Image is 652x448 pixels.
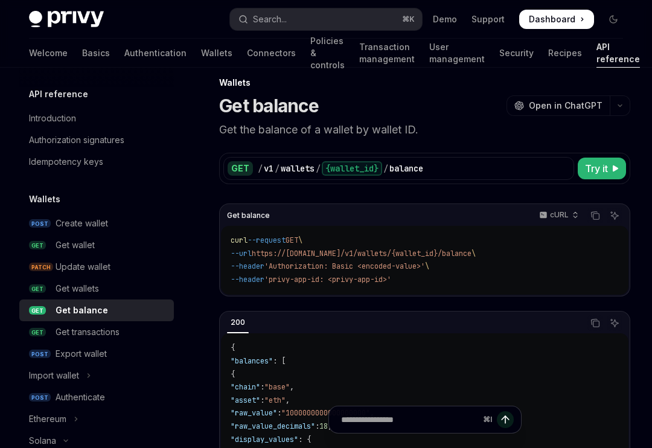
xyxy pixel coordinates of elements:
[29,393,51,402] span: POST
[529,100,602,112] span: Open in ChatGPT
[29,306,46,315] span: GET
[264,261,425,271] span: 'Authorization: Basic <encoded-value>'
[497,411,514,428] button: Send message
[19,278,174,299] a: GETGet wallets
[56,303,108,318] div: Get balance
[19,151,174,173] a: Idempotency keys
[231,261,264,271] span: --header
[264,275,391,284] span: 'privy-app-id: <privy-app-id>'
[281,162,315,174] div: wallets
[264,382,290,392] span: "base"
[29,241,46,250] span: GET
[231,382,260,392] span: "chain"
[19,213,174,234] a: POSTCreate wallet
[29,11,104,28] img: dark logo
[519,10,594,29] a: Dashboard
[56,281,99,296] div: Get wallets
[19,107,174,129] a: Introduction
[56,325,120,339] div: Get transactions
[56,238,95,252] div: Get wallet
[124,39,187,68] a: Authentication
[19,365,174,386] button: Toggle Import wallet section
[286,395,290,405] span: ,
[29,192,60,206] h5: Wallets
[29,87,88,101] h5: API reference
[29,263,53,272] span: PATCH
[389,162,423,174] div: balance
[219,121,630,138] p: Get the balance of a wallet by wallet ID.
[227,211,270,220] span: Get balance
[471,249,476,258] span: \
[290,382,294,392] span: ,
[247,39,296,68] a: Connectors
[29,39,68,68] a: Welcome
[219,95,319,117] h1: Get balance
[260,395,264,405] span: :
[19,408,174,430] button: Toggle Ethereum section
[264,162,273,174] div: v1
[585,161,608,176] span: Try it
[56,347,107,361] div: Export wallet
[19,256,174,278] a: PATCHUpdate wallet
[316,162,321,174] div: /
[252,249,471,258] span: https://[DOMAIN_NAME]/v1/wallets/{wallet_id}/balance
[29,219,51,228] span: POST
[228,161,253,176] div: GET
[275,162,280,174] div: /
[260,382,264,392] span: :
[56,390,105,405] div: Authenticate
[29,155,103,169] div: Idempotency keys
[507,95,610,116] button: Open in ChatGPT
[532,205,584,226] button: cURL
[29,434,56,448] div: Solana
[231,343,235,353] span: {
[383,162,388,174] div: /
[231,235,248,245] span: curl
[587,315,603,331] button: Copy the contents from the code block
[471,13,505,25] a: Support
[341,406,478,433] input: Ask a question...
[529,13,575,25] span: Dashboard
[201,39,232,68] a: Wallets
[19,343,174,365] a: POSTExport wallet
[19,234,174,256] a: GETGet wallet
[253,12,287,27] div: Search...
[231,356,273,366] span: "balances"
[264,395,286,405] span: "eth"
[56,216,108,231] div: Create wallet
[429,39,485,68] a: User management
[56,260,110,274] div: Update wallet
[499,39,534,68] a: Security
[82,39,110,68] a: Basics
[231,249,252,258] span: --url
[550,210,569,220] p: cURL
[596,39,640,68] a: API reference
[273,356,286,366] span: : [
[578,158,626,179] button: Try it
[230,8,421,30] button: Open search
[604,10,623,29] button: Toggle dark mode
[227,315,249,330] div: 200
[258,162,263,174] div: /
[231,370,235,379] span: {
[402,14,415,24] span: ⌘ K
[298,235,302,245] span: \
[19,129,174,151] a: Authorization signatures
[231,275,264,284] span: --header
[19,299,174,321] a: GETGet balance
[29,368,79,383] div: Import wallet
[29,412,66,426] div: Ethereum
[29,111,76,126] div: Introduction
[19,386,174,408] a: POSTAuthenticate
[231,395,260,405] span: "asset"
[19,321,174,343] a: GETGet transactions
[607,315,622,331] button: Ask AI
[548,39,582,68] a: Recipes
[29,328,46,337] span: GET
[248,235,286,245] span: --request
[587,208,603,223] button: Copy the contents from the code block
[425,261,429,271] span: \
[29,133,124,147] div: Authorization signatures
[322,161,382,176] div: {wallet_id}
[29,350,51,359] span: POST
